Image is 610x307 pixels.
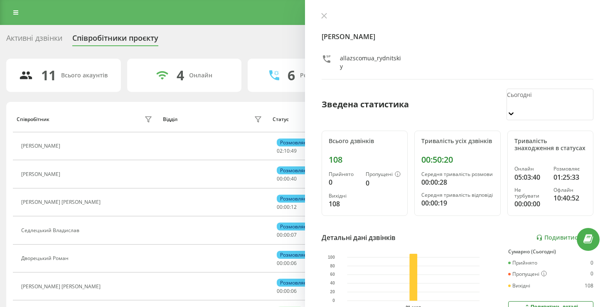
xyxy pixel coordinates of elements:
text: 80 [330,264,335,268]
div: [PERSON_NAME] [21,143,62,149]
div: 00:00:28 [421,177,493,187]
div: Розмовляє [277,195,310,203]
span: 00 [284,287,290,295]
h4: [PERSON_NAME] [322,32,593,42]
div: allazscomua_rydnitskiy [340,54,401,71]
div: Розмовляє [277,223,310,230]
div: [PERSON_NAME] [PERSON_NAME] [21,284,103,290]
div: Розмовляють [300,72,340,79]
div: 0 [366,178,401,188]
div: Розмовляє [277,279,310,287]
span: 10 [284,147,290,154]
div: Дворецький Роман [21,255,71,261]
div: Детальні дані дзвінків [322,233,396,243]
div: 0 [590,260,593,266]
span: 00 [277,287,283,295]
span: 49 [291,147,297,154]
div: Тривалість усіх дзвінків [421,138,493,145]
div: 10:40:52 [553,193,586,203]
span: 02 [277,147,283,154]
div: 11 [41,67,56,83]
div: Седлецький Владислав [21,228,81,233]
div: 4 [177,67,184,83]
span: 00 [284,203,290,210]
text: 0 [332,299,335,303]
span: 06 [291,260,297,267]
text: 40 [330,281,335,286]
text: 60 [330,272,335,277]
div: Сумарно (Сьогодні) [508,249,593,255]
div: : : [277,288,297,294]
span: 40 [291,175,297,182]
div: Офлайн [553,187,586,193]
div: Зведена статистика [322,98,409,111]
div: Не турбувати [514,187,547,199]
span: 00 [284,260,290,267]
div: Співробітники проєкту [72,34,158,47]
div: Співробітник [17,116,49,122]
div: : : [277,204,297,210]
div: Розмовляє [553,166,586,172]
div: Онлайн [189,72,212,79]
div: 0 [590,271,593,277]
div: [PERSON_NAME] [21,171,62,177]
div: Розмовляє [277,166,310,174]
div: : : [277,232,297,238]
div: 01:25:33 [553,172,586,182]
div: Прийнято [508,260,537,266]
div: Відділ [163,116,177,122]
div: Всього дзвінків [329,138,401,145]
div: Статус [273,116,289,122]
div: 00:00:00 [514,199,547,209]
div: Розмовляє [277,251,310,259]
div: 05:03:40 [514,172,547,182]
div: Вихідні [329,193,359,199]
div: Вихідні [508,283,530,289]
div: Прийнято [329,171,359,177]
span: 00 [284,175,290,182]
div: Всього акаунтів [61,72,108,79]
div: 108 [329,199,359,209]
span: 00 [284,231,290,238]
span: 00 [277,260,283,267]
div: 0 [329,177,359,187]
div: 6 [288,67,295,83]
div: [PERSON_NAME] [PERSON_NAME] [21,199,103,205]
span: 06 [291,287,297,295]
div: Тривалість знаходження в статусах [514,138,586,152]
div: Розмовляє [277,139,310,146]
div: Середня тривалість відповіді [421,192,493,198]
div: Активні дзвінки [6,34,62,47]
span: 07 [291,231,297,238]
div: 108 [585,283,593,289]
div: : : [277,176,297,182]
span: 00 [277,203,283,210]
text: 20 [330,290,335,295]
text: 100 [328,255,335,260]
span: 00 [277,175,283,182]
a: Подивитись звіт [536,234,593,241]
div: 00:50:20 [421,155,493,165]
div: Пропущені [508,271,547,277]
div: Онлайн [514,166,547,172]
div: : : [277,148,297,154]
div: Середня тривалість розмови [421,171,493,177]
div: Сьогодні [507,91,593,99]
span: 00 [277,231,283,238]
div: : : [277,260,297,266]
div: Пропущені [366,171,401,178]
span: 12 [291,203,297,210]
div: 00:00:19 [421,198,493,208]
div: 108 [329,155,401,165]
